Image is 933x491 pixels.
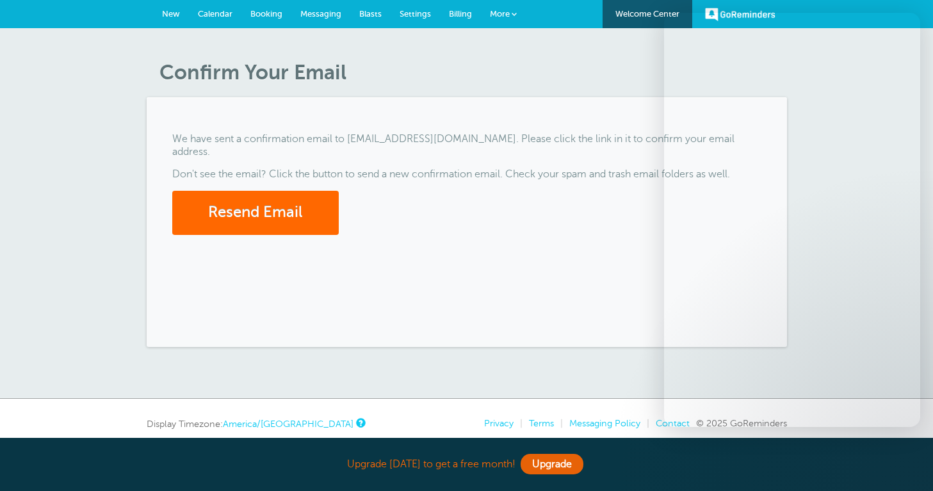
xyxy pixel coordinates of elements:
[569,418,640,428] a: Messaging Policy
[300,9,341,19] span: Messaging
[198,9,232,19] span: Calendar
[159,60,787,85] h1: Confirm Your Email
[529,418,554,428] a: Terms
[172,133,761,157] p: We have sent a confirmation email to [EMAIL_ADDRESS][DOMAIN_NAME]. Please click the link in it to...
[656,418,690,428] a: Contact
[359,9,382,19] span: Blasts
[400,9,431,19] span: Settings
[147,418,364,430] div: Display Timezone:
[882,440,920,478] iframe: Resource center
[554,418,563,429] li: |
[521,454,583,474] a: Upgrade
[162,9,180,19] span: New
[664,13,920,427] iframe: Intercom live chat
[484,418,514,428] a: Privacy
[250,9,282,19] span: Booking
[356,419,364,427] a: This is the timezone being used to display dates and times to you on this device. Click the timez...
[223,419,353,429] a: America/[GEOGRAPHIC_DATA]
[147,451,787,478] div: Upgrade [DATE] to get a free month!
[514,418,523,429] li: |
[490,9,510,19] span: More
[172,168,761,181] p: Don't see the email? Click the button to send a new confirmation email. Check your spam and trash...
[172,191,339,235] button: Resend Email
[449,9,472,19] span: Billing
[640,418,649,429] li: |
